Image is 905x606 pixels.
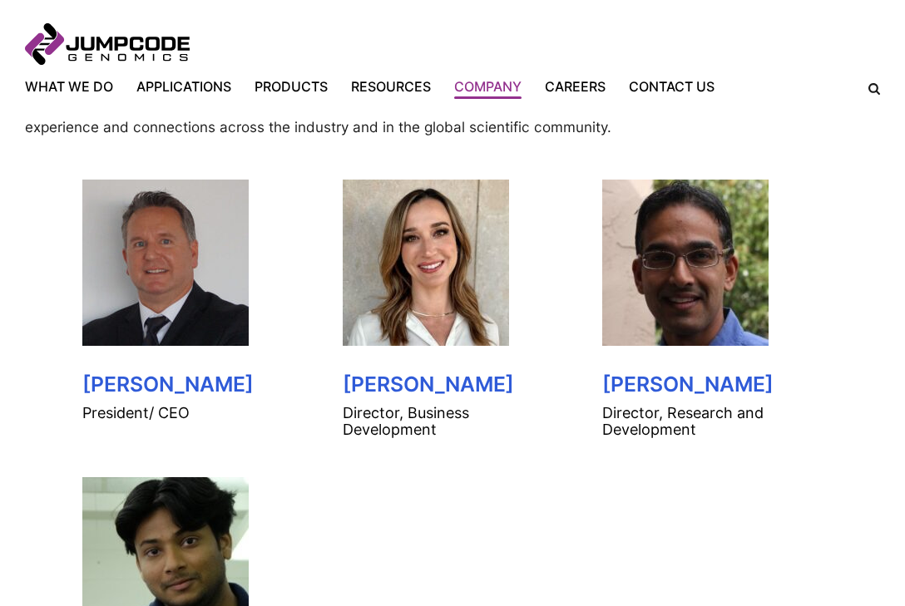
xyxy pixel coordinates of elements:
a: Careers [533,76,617,96]
label: Search the site. [857,83,880,95]
img: Mike Salter - Jumpcode CEO [82,180,249,346]
h4: Director, Research and Development [602,405,823,438]
nav: Primary Navigation [25,76,857,96]
h3: [PERSON_NAME] [343,372,563,396]
a: Products [243,76,339,96]
a: Company [443,76,533,96]
a: Applications [125,76,243,96]
a: Contact Us [617,76,726,96]
h3: [PERSON_NAME] [602,372,823,396]
h3: [PERSON_NAME] [82,372,303,396]
h4: President/ CEO [82,405,303,421]
a: What We Do [25,76,125,96]
h4: Director, Business Development [343,405,563,438]
a: Resources [339,76,443,96]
